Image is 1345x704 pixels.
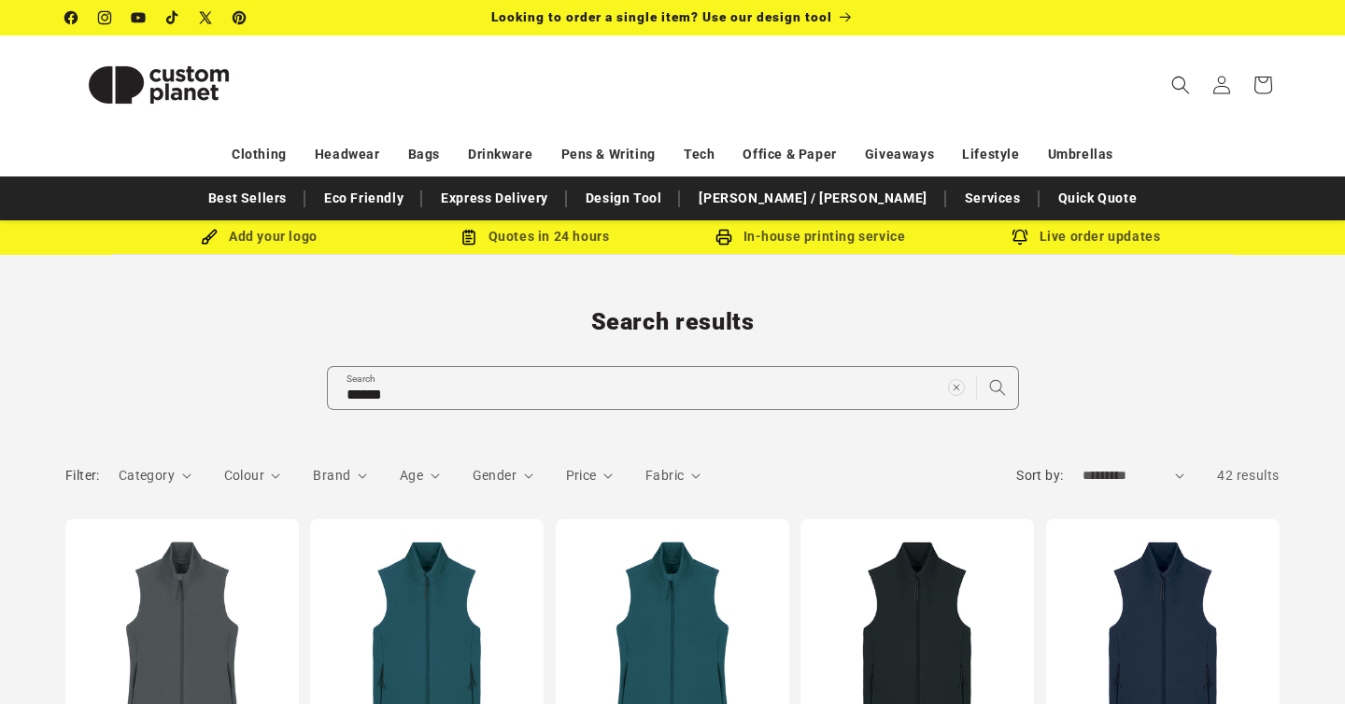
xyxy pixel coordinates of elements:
span: 42 results [1217,468,1280,483]
summary: Gender (0 selected) [473,466,533,486]
a: Giveaways [865,138,934,171]
a: Lifestyle [962,138,1019,171]
summary: Search [1160,64,1201,106]
summary: Category (0 selected) [119,466,191,486]
summary: Colour (0 selected) [224,466,281,486]
a: Custom Planet [59,35,260,134]
div: Quotes in 24 hours [397,225,672,248]
span: Colour [224,468,264,483]
img: Order updates [1012,229,1028,246]
a: Pens & Writing [561,138,656,171]
a: Design Tool [576,182,672,215]
summary: Brand (0 selected) [313,466,367,486]
span: Fabric [645,468,684,483]
div: Add your logo [121,225,397,248]
h1: Search results [65,307,1280,337]
a: Tech [684,138,715,171]
img: Order Updates Icon [460,229,477,246]
button: Search [977,367,1018,408]
summary: Age (0 selected) [400,466,440,486]
a: Umbrellas [1048,138,1113,171]
a: Express Delivery [432,182,558,215]
summary: Fabric (0 selected) [645,466,701,486]
a: Bags [408,138,440,171]
span: Category [119,468,175,483]
a: Services [956,182,1030,215]
span: Gender [473,468,517,483]
div: Live order updates [948,225,1224,248]
span: Looking to order a single item? Use our design tool [491,9,832,24]
summary: Price [566,466,614,486]
a: Quick Quote [1049,182,1147,215]
a: Headwear [315,138,380,171]
a: Best Sellers [199,182,296,215]
img: Custom Planet [65,43,252,127]
div: In-house printing service [672,225,948,248]
img: Brush Icon [201,229,218,246]
h2: Filter: [65,466,100,486]
img: In-house printing [715,229,732,246]
span: Age [400,468,423,483]
button: Clear search term [936,367,977,408]
a: Office & Paper [743,138,836,171]
span: Price [566,468,597,483]
a: Eco Friendly [315,182,413,215]
a: Drinkware [468,138,532,171]
label: Sort by: [1016,468,1063,483]
span: Brand [313,468,350,483]
a: Clothing [232,138,287,171]
a: [PERSON_NAME] / [PERSON_NAME] [689,182,936,215]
